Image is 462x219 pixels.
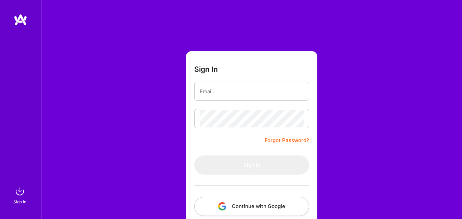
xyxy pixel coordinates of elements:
img: sign in [13,184,27,198]
a: Forgot Password? [265,136,309,145]
button: Continue with Google [194,197,309,216]
div: Sign In [13,198,26,205]
h3: Sign In [194,65,218,73]
input: Email... [200,83,304,100]
img: logo [14,14,27,26]
button: Sign In [194,155,309,175]
a: sign inSign In [14,184,27,205]
img: icon [218,202,226,210]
